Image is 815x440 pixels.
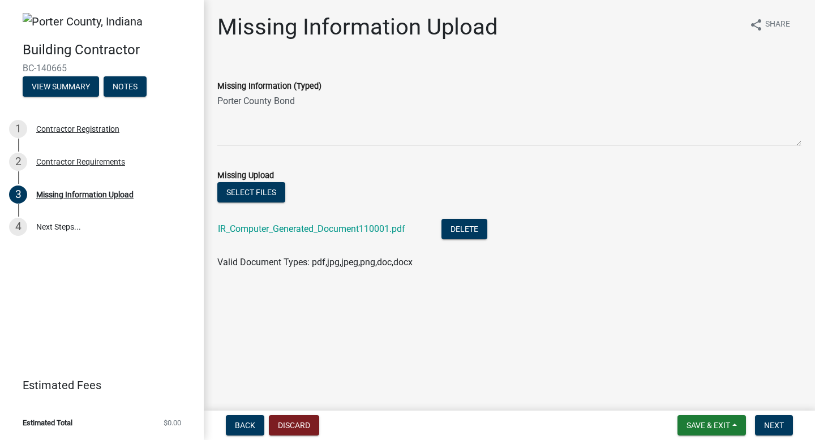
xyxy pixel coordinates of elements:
[765,18,790,32] span: Share
[235,421,255,430] span: Back
[23,13,143,30] img: Porter County, Indiana
[23,63,181,74] span: BC-140665
[23,83,99,92] wm-modal-confirm: Summary
[217,257,413,268] span: Valid Document Types: pdf,jpg,jpeg,png,doc,docx
[164,419,181,426] span: $0.00
[755,415,793,435] button: Next
[104,83,147,92] wm-modal-confirm: Notes
[9,153,27,171] div: 2
[740,14,799,36] button: shareShare
[23,419,72,426] span: Estimated Total
[441,225,487,235] wm-modal-confirm: Delete Document
[749,18,763,32] i: share
[687,421,730,430] span: Save & Exit
[441,219,487,239] button: Delete
[218,223,405,234] a: IR_Computer_Generated_Document110001.pdf
[104,76,147,97] button: Notes
[226,415,264,435] button: Back
[9,186,27,204] div: 3
[764,421,784,430] span: Next
[217,182,285,202] button: Select files
[36,158,125,166] div: Contractor Requirements
[217,83,321,90] label: Missing Information (Typed)
[9,374,186,396] a: Estimated Fees
[23,76,99,97] button: View Summary
[9,120,27,138] div: 1
[217,14,498,41] h1: Missing Information Upload
[36,191,134,199] div: Missing Information Upload
[9,218,27,236] div: 4
[36,125,119,133] div: Contractor Registration
[677,415,746,435] button: Save & Exit
[269,415,319,435] button: Discard
[23,42,195,58] h4: Building Contractor
[217,172,274,180] label: Missing Upload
